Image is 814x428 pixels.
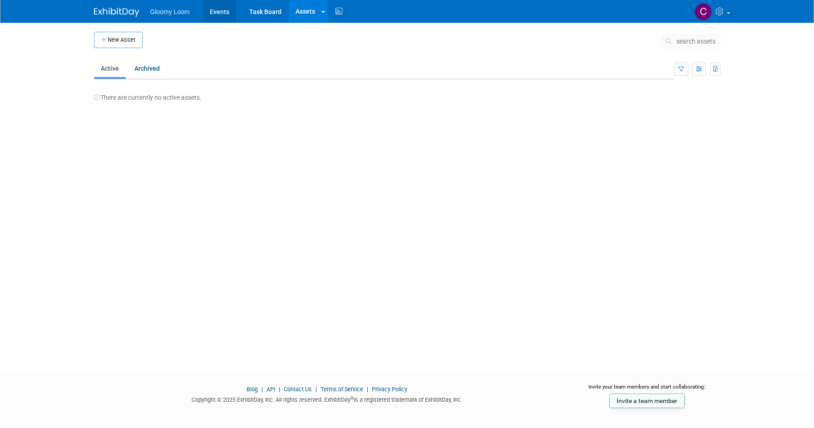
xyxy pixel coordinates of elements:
button: New Asset [94,32,143,48]
span: | [259,386,265,393]
a: Archived [128,60,167,77]
a: Terms of Service [321,386,363,393]
img: Cecilia Laury [695,3,712,20]
div: Invite your team members and start collaborating: [574,383,720,397]
span: | [276,386,282,393]
span: search assets [676,38,715,45]
span: | [313,386,319,393]
div: Copyright © 2025 ExhibitDay, Inc. All rights reserved. ExhibitDay is a registered trademark of Ex... [94,394,561,404]
span: Gloomy Loom [150,8,190,15]
img: ExhibitDay [94,8,139,17]
a: API [266,386,275,393]
a: Blog [247,386,258,393]
a: Privacy Policy [372,386,407,393]
div: There are currently no active assets. [94,84,720,102]
span: | [365,386,370,393]
a: Contact Us [284,386,312,393]
sup: ® [350,396,354,401]
a: Active [94,60,126,77]
button: search assets [661,34,720,49]
a: Invite a team member [609,394,685,408]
